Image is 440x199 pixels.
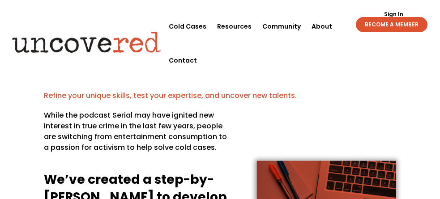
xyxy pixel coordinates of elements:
p: Refine your unique skills, test your expertise, and uncover new talents. [44,90,396,101]
a: Sign In [379,12,408,17]
a: BECOME A MEMBER [356,17,427,32]
a: Resources [217,9,252,43]
a: About [312,9,332,43]
a: Contact [169,43,197,77]
a: Cold Cases [169,9,206,43]
a: Community [262,9,301,43]
img: Uncovered logo [5,25,168,59]
p: While the podcast Serial may have ignited new interest in true crime in the last few years, peopl... [44,110,234,160]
